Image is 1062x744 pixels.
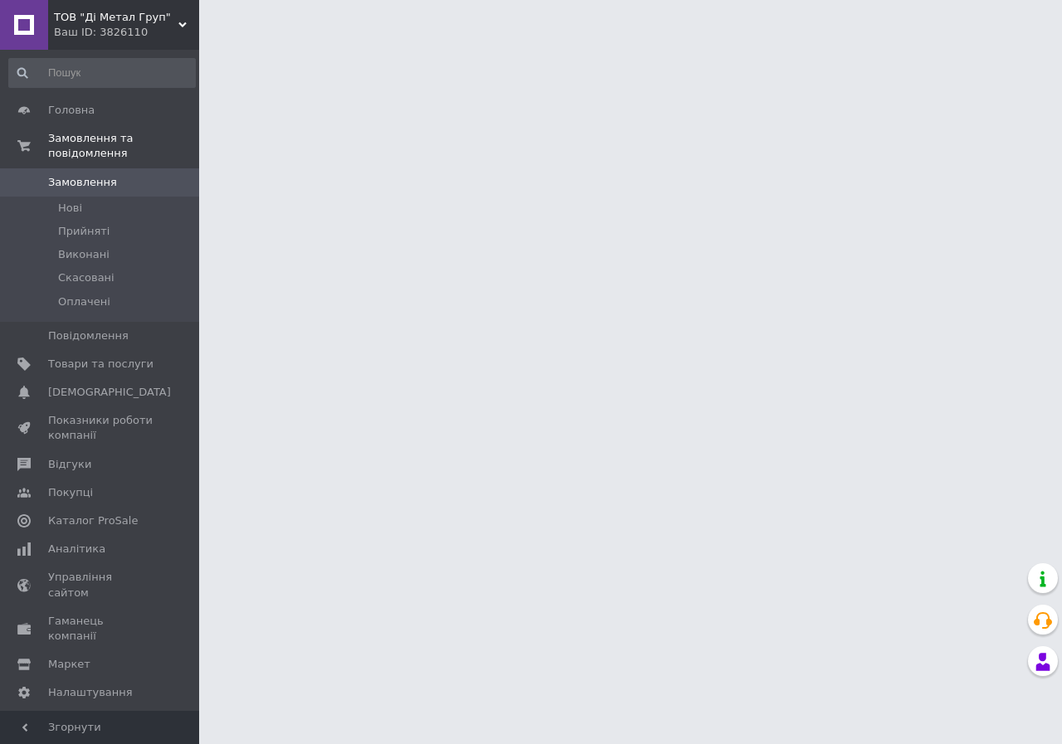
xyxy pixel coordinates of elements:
span: Каталог ProSale [48,513,138,528]
span: Скасовані [58,270,114,285]
span: Управління сайтом [48,570,153,600]
span: Головна [48,103,95,118]
span: Виконані [58,247,110,262]
span: Оплачені [58,294,110,309]
span: Повідомлення [48,328,129,343]
span: Налаштування [48,685,133,700]
span: Маркет [48,657,90,672]
span: Показники роботи компанії [48,413,153,443]
span: Замовлення [48,175,117,190]
span: Гаманець компанії [48,614,153,644]
span: Замовлення та повідомлення [48,131,199,161]
span: [DEMOGRAPHIC_DATA] [48,385,171,400]
input: Пошук [8,58,196,88]
span: Товари та послуги [48,357,153,372]
span: ТОВ "Ді Метал Груп" [54,10,178,25]
span: Аналітика [48,542,105,557]
span: Покупці [48,485,93,500]
div: Ваш ID: 3826110 [54,25,199,40]
span: Відгуки [48,457,91,472]
span: Прийняті [58,224,110,239]
span: Нові [58,201,82,216]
